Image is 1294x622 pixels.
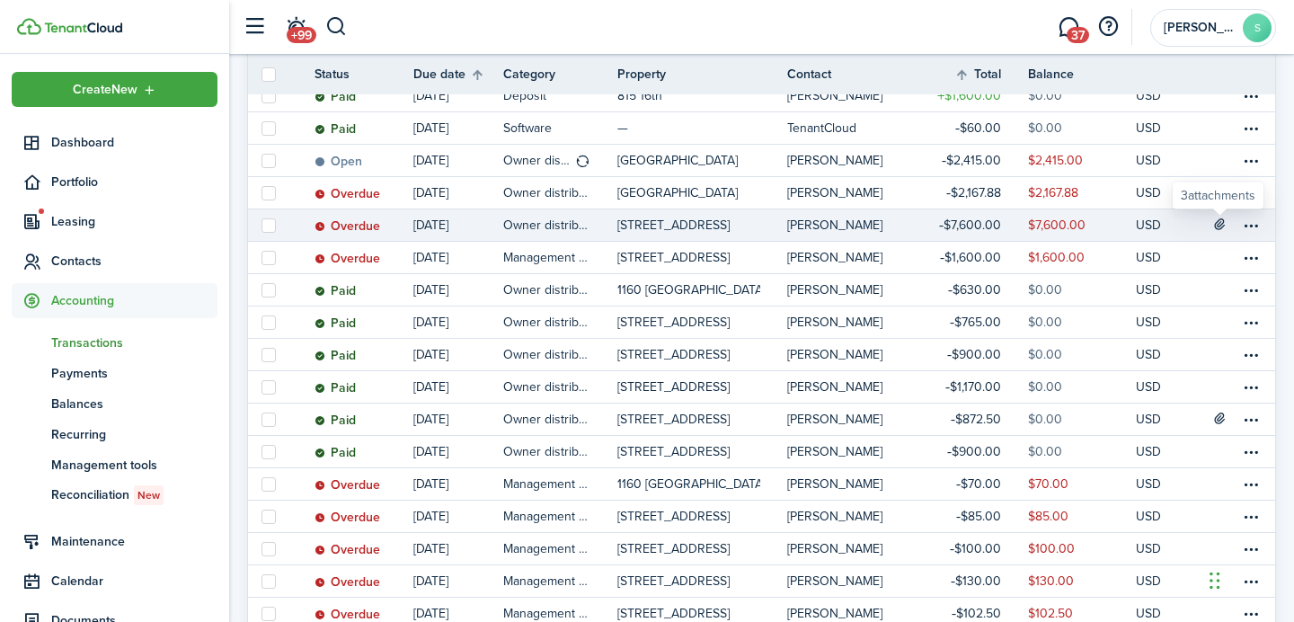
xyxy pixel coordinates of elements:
table-info-title: Management fees [503,475,590,493]
a: Owner distribution [503,307,617,338]
table-amount-title: $900.00 [947,442,1001,461]
p: USD [1136,345,1161,364]
a: $85.00 [1028,501,1136,532]
status: Paid [315,284,356,298]
table-amount-description: $100.00 [1028,539,1075,558]
p: [DATE] [413,216,448,235]
table-info-title: Management fees [503,572,590,591]
a: [PERSON_NAME] [787,501,920,532]
p: USD [1136,539,1161,558]
a: Payments [12,358,217,388]
iframe: Chat Widget [1204,536,1294,622]
a: $0.00 [1028,371,1136,403]
th: Sort [954,64,1028,85]
p: [DATE] [413,378,448,396]
span: Balances [51,395,217,413]
a: Owner distribution [503,177,617,209]
p: USD [1136,475,1161,493]
table-amount-title: $2,167.88 [946,183,1001,202]
a: Owner distribution [503,145,617,176]
a: [PERSON_NAME] [787,404,920,435]
a: [STREET_ADDRESS] [617,242,788,273]
a: $130.00 [920,565,1028,597]
a: $0.00 [1028,112,1136,144]
p: [STREET_ADDRESS] [617,507,730,526]
status: Open [315,155,362,169]
a: $0.00 [1028,80,1136,111]
status: Paid [315,446,356,460]
a: [STREET_ADDRESS] [617,371,788,403]
table-info-title: Deposit [503,86,546,105]
a: Overdue [315,565,413,597]
table-amount-description: $0.00 [1028,442,1062,461]
status: Overdue [315,575,380,590]
table-profile-info-text: [PERSON_NAME] [787,413,882,427]
a: Overdue [315,468,413,500]
a: ReconciliationNew [12,480,217,511]
table-profile-info-text: [PERSON_NAME] [787,510,882,524]
a: [PERSON_NAME] [787,533,920,564]
status: Overdue [315,478,380,493]
p: [DATE] [413,248,448,267]
a: [PERSON_NAME] [787,468,920,500]
a: $900.00 [920,436,1028,467]
p: [DATE] [413,539,448,558]
a: Paid [315,339,413,370]
p: USD [1136,280,1161,299]
table-info-title: Owner distribution [503,442,590,461]
table-amount-description: $1,600.00 [1028,248,1085,267]
a: [PERSON_NAME] [787,339,920,370]
table-amount-title: $2,415.00 [942,151,1001,170]
a: Overdue [315,177,413,209]
p: [DATE] [413,410,448,429]
table-profile-info-text: [PERSON_NAME] [787,348,882,362]
p: USD [1136,378,1161,396]
a: [STREET_ADDRESS] [617,307,788,338]
status: Overdue [315,511,380,525]
status: Overdue [315,252,380,266]
a: Paid [315,404,413,435]
a: $0.00 [1028,274,1136,306]
p: [STREET_ADDRESS] [617,216,730,235]
a: USD [1136,501,1185,532]
table-info-title: Software [503,119,552,138]
p: 815 16th [617,86,662,105]
a: Management fees [503,565,617,597]
a: Paid [315,371,413,403]
p: [STREET_ADDRESS] [617,410,730,429]
a: [PERSON_NAME] [787,242,920,273]
p: [DATE] [413,119,448,138]
a: [PERSON_NAME] [787,145,920,176]
a: Recurring [12,419,217,449]
a: — [617,112,788,144]
table-amount-title: $900.00 [947,345,1001,364]
p: [STREET_ADDRESS] [617,539,730,558]
a: [STREET_ADDRESS] [617,339,788,370]
table-amount-description: $85.00 [1028,507,1068,526]
span: Create New [73,84,137,96]
a: [DATE] [413,371,503,403]
a: [DATE] [413,533,503,564]
a: Paid [315,112,413,144]
a: 1160 [GEOGRAPHIC_DATA] [617,274,788,306]
p: USD [1136,216,1161,235]
a: [STREET_ADDRESS] [617,565,788,597]
p: 1160 [GEOGRAPHIC_DATA] [617,475,761,493]
span: Recurring [51,425,217,444]
table-profile-info-text: [PERSON_NAME] [787,380,882,395]
a: $85.00 [920,501,1028,532]
table-amount-description: $0.00 [1028,86,1062,105]
a: USD [1136,80,1185,111]
table-amount-description: $0.00 [1028,119,1062,138]
a: $2,415.00 [1028,145,1136,176]
table-amount-description: $0.00 [1028,313,1062,332]
span: Management tools [51,456,217,475]
a: TenantCloud [787,112,920,144]
a: [DATE] [413,307,503,338]
table-profile-info-text: [PERSON_NAME] [787,154,882,168]
a: $0.00 [1028,404,1136,435]
table-amount-title: $7,600.00 [939,216,1001,235]
p: [DATE] [413,475,448,493]
table-profile-info-text: [PERSON_NAME] [787,477,882,492]
a: $1,600.00 [1028,242,1136,273]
